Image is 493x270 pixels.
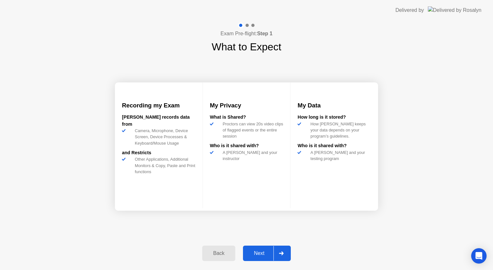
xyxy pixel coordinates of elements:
div: Who is it shared with? [298,142,371,149]
div: [PERSON_NAME] records data from [122,114,195,128]
div: Back [204,250,233,256]
div: Open Intercom Messenger [471,248,487,264]
div: How [PERSON_NAME] keeps your data depends on your program’s guidelines. [308,121,371,139]
div: How long is it stored? [298,114,371,121]
button: Back [202,246,235,261]
h1: What to Expect [212,39,281,55]
div: Next [245,250,273,256]
div: Proctors can view 20s video clips of flagged events or the entire session [220,121,283,139]
img: Delivered by Rosalyn [428,6,481,14]
h3: Recording my Exam [122,101,195,110]
div: Other Applications, Additional Monitors & Copy, Paste and Print functions [132,156,195,175]
b: Step 1 [257,31,272,36]
div: What is Shared? [210,114,283,121]
div: A [PERSON_NAME] and your instructor [220,149,283,162]
button: Next [243,246,291,261]
h4: Exam Pre-flight: [221,30,272,38]
div: and Restricts [122,149,195,156]
div: Delivered by [395,6,424,14]
div: Camera, Microphone, Device Screen, Device Processes & Keyboard/Mouse Usage [132,128,195,146]
h3: My Data [298,101,371,110]
div: A [PERSON_NAME] and your testing program [308,149,371,162]
h3: My Privacy [210,101,283,110]
div: Who is it shared with? [210,142,283,149]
